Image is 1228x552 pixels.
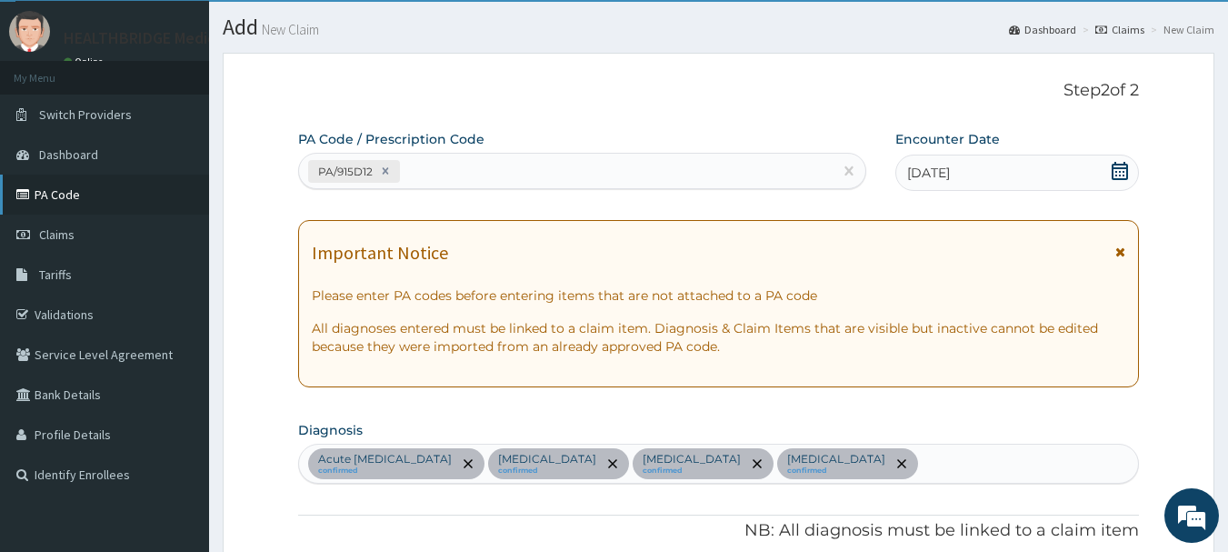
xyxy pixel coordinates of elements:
div: PA/915D12 [313,161,375,182]
p: Acute [MEDICAL_DATA] [318,452,452,467]
p: HEALTHBRIDGE Medical consultants [64,30,317,46]
label: Encounter Date [895,130,1000,148]
h1: Add [223,15,1214,39]
h1: Important Notice [312,243,448,263]
span: remove selection option [749,456,765,472]
div: Minimize live chat window [298,9,342,53]
a: Claims [1095,22,1144,37]
p: NB: All diagnosis must be linked to a claim item [298,519,1140,543]
small: confirmed [643,467,741,476]
span: [DATE] [907,164,950,182]
span: Dashboard [39,146,98,163]
a: Online [64,55,107,68]
p: Step 2 of 2 [298,81,1140,101]
small: confirmed [498,467,596,476]
textarea: Type your message and hit 'Enter' [9,363,346,427]
a: Dashboard [1009,22,1076,37]
small: New Claim [258,23,319,36]
span: Claims [39,226,75,243]
p: [MEDICAL_DATA] [498,452,596,467]
li: New Claim [1146,22,1214,37]
span: remove selection option [604,456,621,472]
span: Switch Providers [39,106,132,123]
img: d_794563401_company_1708531726252_794563401 [34,91,74,136]
span: remove selection option [894,456,910,472]
label: Diagnosis [298,421,363,439]
img: User Image [9,11,50,52]
p: Please enter PA codes before entering items that are not attached to a PA code [312,286,1126,305]
small: confirmed [787,467,885,476]
small: confirmed [318,467,452,476]
p: [MEDICAL_DATA] [787,452,885,467]
div: Chat with us now [95,102,305,125]
span: remove selection option [460,456,476,472]
p: All diagnoses entered must be linked to a claim item. Diagnosis & Claim Items that are visible bu... [312,319,1126,356]
p: [MEDICAL_DATA] [643,452,741,467]
span: We're online! [105,162,251,346]
label: PA Code / Prescription Code [298,130,484,148]
span: Tariffs [39,266,72,283]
